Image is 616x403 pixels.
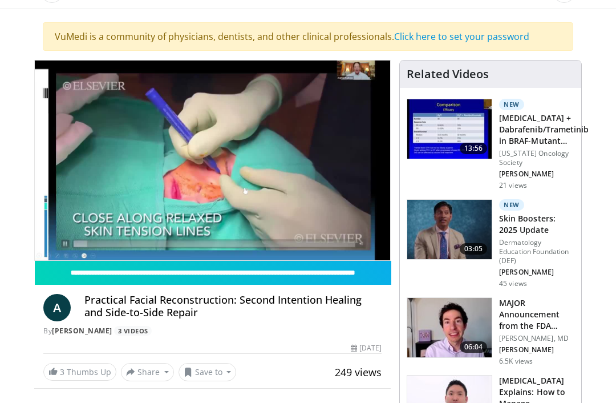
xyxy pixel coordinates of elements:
[43,363,116,381] a: 3 Thumbs Up
[499,297,574,332] h3: MAJOR Announcement from the FDA About [MEDICAL_DATA] Products | De…
[351,343,382,353] div: [DATE]
[114,326,152,336] a: 3 Videos
[407,199,574,288] a: 03:05 New Skin Boosters: 2025 Update Dermatology Education Foundation (DEF) [PERSON_NAME] 45 views
[499,149,589,167] p: [US_STATE] Oncology Society
[499,112,589,147] h3: [MEDICAL_DATA] + Dabrafenib/Trametinib in BRAF-Mutant Anaplastic Thyr…
[394,30,529,43] a: Click here to set your password
[460,143,487,154] span: 13:56
[84,294,382,319] h4: Practical Facial Reconstruction: Second Intention Healing and Side-to-Side Repair
[407,200,492,259] img: 5d8405b0-0c3f-45ed-8b2f-ed15b0244802.150x105_q85_crop-smart_upscale.jpg
[335,365,382,379] span: 249 views
[43,294,71,321] a: A
[52,326,112,336] a: [PERSON_NAME]
[499,268,574,277] p: [PERSON_NAME]
[407,99,574,190] a: 13:56 New [MEDICAL_DATA] + Dabrafenib/Trametinib in BRAF-Mutant Anaplastic Thyr… [US_STATE] Oncol...
[499,199,524,211] p: New
[499,334,574,343] p: [PERSON_NAME], MD
[407,298,492,357] img: b8d0b268-5ea7-42fe-a1b9-7495ab263df8.150x105_q85_crop-smart_upscale.jpg
[499,181,527,190] p: 21 views
[60,366,64,377] span: 3
[499,357,533,366] p: 6.5K views
[407,297,574,366] a: 06:04 MAJOR Announcement from the FDA About [MEDICAL_DATA] Products | De… [PERSON_NAME], MD [PERS...
[499,99,524,110] p: New
[499,345,574,354] p: [PERSON_NAME]
[460,243,487,255] span: 03:05
[407,67,489,81] h4: Related Videos
[499,238,574,265] p: Dermatology Education Foundation (DEF)
[499,170,589,179] p: [PERSON_NAME]
[121,363,174,381] button: Share
[460,341,487,353] span: 06:04
[43,326,382,336] div: By
[43,22,573,51] div: VuMedi is a community of physicians, dentists, and other clinical professionals.
[407,99,492,159] img: ac96c57d-e06d-4717-9298-f980d02d5bc0.150x105_q85_crop-smart_upscale.jpg
[35,61,390,260] video-js: Video Player
[179,363,237,381] button: Save to
[499,279,527,288] p: 45 views
[499,213,574,236] h3: Skin Boosters: 2025 Update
